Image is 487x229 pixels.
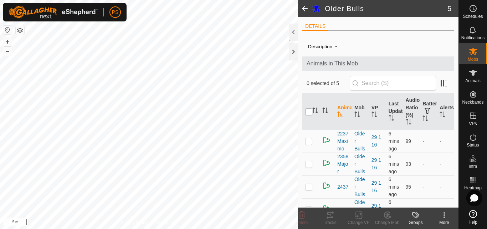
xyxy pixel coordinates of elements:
p-sorticon: Activate to sort [389,116,394,122]
th: VP [369,94,386,130]
a: 29 1 16 [371,134,381,148]
span: 2437 [337,183,348,191]
td: - [420,130,437,153]
button: – [3,47,12,55]
img: returning on [322,159,331,167]
p-sorticon: Activate to sort [422,116,428,122]
span: 26 Aug 2025, 6:15 pm [389,154,399,174]
span: 5 [447,3,451,14]
p-sorticon: Activate to sort [440,113,445,118]
button: Map Layers [16,26,24,35]
a: 29 1 16 [371,203,381,216]
span: Heatmap [464,186,482,190]
p-sorticon: Activate to sort [371,113,377,118]
span: Schedules [463,14,483,19]
button: + [3,38,12,46]
td: - [437,153,454,175]
img: returning on [322,204,331,213]
a: Privacy Policy [121,220,148,226]
div: Tracks [316,219,344,226]
span: 26 Aug 2025, 6:15 pm [389,176,399,197]
div: Older Bulls [354,176,366,198]
img: returning on [322,136,331,144]
input: Search (S) [350,76,436,91]
td: - [437,175,454,198]
label: Description [308,44,332,49]
p-sorticon: Activate to sort [312,109,318,114]
th: Alerts [437,94,454,130]
div: Older Bulls [354,199,366,221]
th: Last Updated [386,94,403,130]
span: Notifications [461,36,485,40]
span: Neckbands [462,100,483,104]
span: 99 [406,138,411,144]
th: Audio Ratio (%) [403,94,420,130]
div: Groups [401,219,430,226]
div: More [430,219,458,226]
span: 95 [406,184,411,190]
td: - [420,153,437,175]
a: Help [459,207,487,227]
a: 29 1 16 [371,157,381,170]
span: 2445 [337,206,348,214]
span: 26 Aug 2025, 6:15 pm [389,131,399,151]
span: 0 selected of 5 [307,80,350,87]
img: Gallagher Logo [9,6,98,19]
span: 99 [406,207,411,213]
span: Animals [465,79,481,83]
th: Animal [334,94,352,130]
div: Change Mob [373,219,401,226]
span: Animals in This Mob [307,59,450,68]
td: - [420,175,437,198]
li: DETAILS [302,23,328,31]
td: - [420,198,437,221]
span: 26 Aug 2025, 6:15 pm [389,199,399,220]
td: - [437,198,454,221]
p-sorticon: Activate to sort [354,113,360,118]
span: VPs [469,121,477,126]
span: Mobs [468,57,478,61]
th: Battery [420,94,437,130]
img: returning on [322,181,331,190]
td: - [437,130,454,153]
span: Status [467,143,479,147]
span: 2237Maximo [337,130,349,153]
span: Delete [296,220,308,225]
span: PS [112,9,119,16]
a: Contact Us [156,220,177,226]
p-sorticon: Activate to sort [406,120,411,126]
h2: Older Bulls [325,4,447,13]
p-sorticon: Activate to sort [322,109,328,114]
div: Older Bulls [354,130,366,153]
div: Older Bulls [354,153,366,175]
th: Mob [352,94,369,130]
p-sorticon: Activate to sort [337,113,343,118]
span: - [332,40,340,52]
span: Infra [468,164,477,169]
a: 29 1 16 [371,180,381,193]
div: Change VP [344,219,373,226]
button: Reset Map [3,26,12,34]
span: Help [468,220,477,224]
span: 93 [406,161,411,167]
span: 2358Major [337,153,349,175]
